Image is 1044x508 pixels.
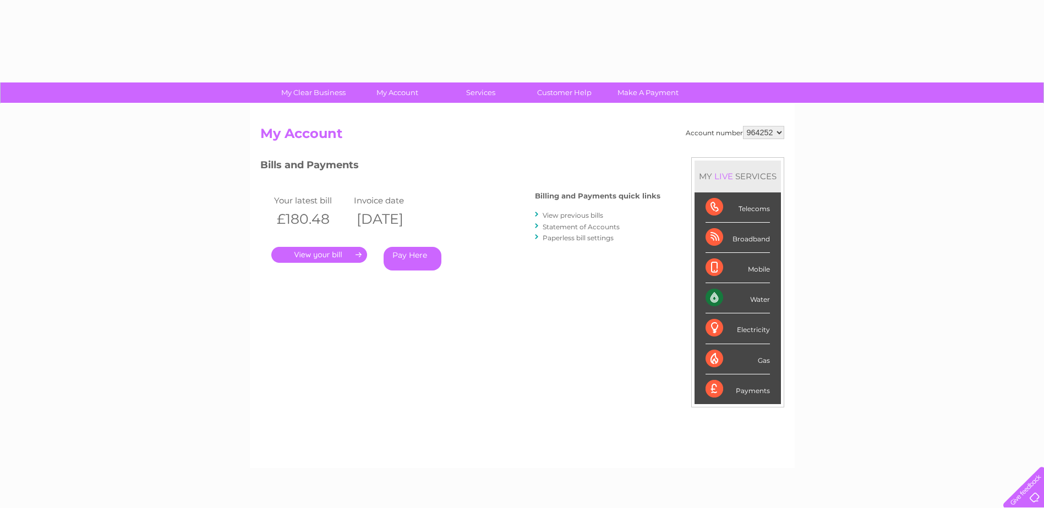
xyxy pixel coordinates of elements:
[706,313,770,344] div: Electricity
[686,126,784,139] div: Account number
[384,247,441,270] a: Pay Here
[543,223,620,231] a: Statement of Accounts
[260,126,784,147] h2: My Account
[712,171,735,181] div: LIVE
[543,234,614,242] a: Paperless bill settings
[706,374,770,404] div: Payments
[706,253,770,283] div: Mobile
[351,193,431,208] td: Invoice date
[706,283,770,313] div: Water
[271,247,367,263] a: .
[706,344,770,374] div: Gas
[271,208,351,230] th: £180.48
[535,192,660,200] h4: Billing and Payments quick links
[260,157,660,176] h3: Bills and Payments
[268,82,359,103] a: My Clear Business
[695,161,781,192] div: MY SERVICES
[519,82,610,103] a: Customer Help
[603,82,693,103] a: Make A Payment
[435,82,526,103] a: Services
[543,211,603,219] a: View previous bills
[706,192,770,223] div: Telecoms
[351,208,431,230] th: [DATE]
[271,193,351,208] td: Your latest bill
[352,82,442,103] a: My Account
[706,223,770,253] div: Broadband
